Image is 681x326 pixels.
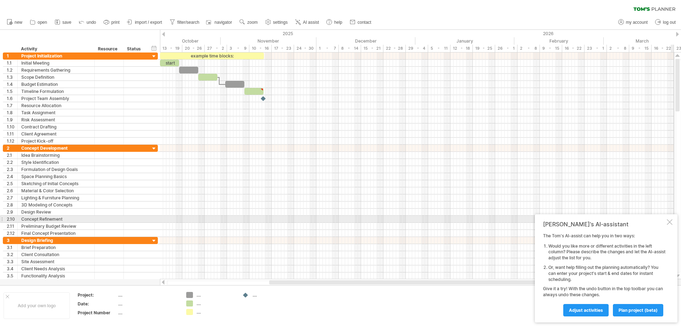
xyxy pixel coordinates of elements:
div: November 2025 [221,37,316,45]
div: 2.8 [7,201,17,208]
div: 1 - 7 [316,45,339,52]
div: Project Initialization [21,53,91,59]
div: Sketching of Initial Concepts [21,180,91,187]
div: 3.1 [7,244,17,251]
div: February 2026 [514,37,604,45]
div: Task Assignment [21,109,91,116]
div: Contract Drafting [21,123,91,130]
div: Add your own logo [4,292,70,319]
div: 2.3 [7,166,17,173]
div: 2 - 8 [607,45,629,52]
div: 1.9 [7,116,17,123]
div: 3.2 [7,251,17,258]
div: 3.4 [7,265,17,272]
div: 13 - 19 [160,45,182,52]
div: Project Team Assembly [21,95,91,102]
div: Concept Development [21,145,91,151]
span: log out [663,20,676,25]
a: help [325,18,344,27]
div: 1.12 [7,138,17,144]
span: navigator [215,20,232,25]
div: 1 [7,53,17,59]
a: filter/search [168,18,201,27]
div: .... [196,300,235,306]
div: 16 - 22 [562,45,585,52]
span: open [38,20,47,25]
div: 2.5 [7,180,17,187]
a: settings [264,18,290,27]
div: 1.8 [7,109,17,116]
div: Material & Color Selection [21,187,91,194]
div: 10 - 16 [249,45,272,52]
div: December 2025 [316,37,415,45]
span: import / export [135,20,162,25]
a: navigator [205,18,234,27]
div: 22 - 28 [383,45,406,52]
a: plan project (beta) [613,304,663,316]
div: 5 - 11 [428,45,450,52]
div: 9 - 15 [540,45,562,52]
div: 2.2 [7,159,17,166]
a: save [53,18,73,27]
div: Budget Estimation [21,81,91,88]
div: 15 - 21 [361,45,383,52]
div: Final Concept Presentation [21,230,91,237]
div: 3D Modeling of Concepts [21,201,91,208]
div: 3.3 [7,258,17,265]
span: settings [273,20,288,25]
div: 3 - 9 [227,45,249,52]
div: example time blocks: [160,53,264,59]
a: AI assist [293,18,321,27]
div: 1.10 [7,123,17,130]
div: Project: [78,292,117,298]
div: 2.10 [7,216,17,222]
span: plan project (beta) [619,308,658,313]
div: start [160,60,179,66]
div: Status [127,45,143,53]
span: help [334,20,342,25]
a: zoom [238,18,260,27]
div: Lighting & Furniture Planning [21,194,91,201]
div: .... [118,301,178,307]
a: Adjust activities [563,304,609,316]
div: 2.4 [7,173,17,180]
div: Resource [98,45,120,53]
div: October 2025 [122,37,221,45]
a: contact [348,18,373,27]
div: 1.4 [7,81,17,88]
div: Functionality Analysis [21,272,91,279]
span: undo [87,20,96,25]
div: 2.12 [7,230,17,237]
div: [PERSON_NAME]'s AI-assistant [543,221,665,228]
div: Concept Refinement [21,216,91,222]
a: my account [616,18,650,27]
a: new [5,18,24,27]
span: Adjust activities [569,308,603,313]
div: 17 - 23 [272,45,294,52]
div: 27 - 2 [205,45,227,52]
div: 19 - 25 [473,45,495,52]
div: 1.2 [7,67,17,73]
div: 2.11 [7,223,17,230]
div: Activity [21,45,90,53]
div: 24 - 30 [294,45,316,52]
div: Design Review [21,209,91,215]
span: filter/search [177,20,199,25]
span: new [15,20,22,25]
div: Project Kick-off [21,138,91,144]
div: 2.6 [7,187,17,194]
div: Client Needs Analysis [21,265,91,272]
div: Date: [78,301,117,307]
div: Client Consultation [21,251,91,258]
span: print [111,20,120,25]
div: Scope Definition [21,74,91,81]
div: 2.1 [7,152,17,159]
div: The Tom's AI-assist can help you in two ways: Give it a try! With the undo button in the top tool... [543,233,665,316]
div: Client Agreement [21,131,91,137]
div: 3.5 [7,272,17,279]
div: Timeline Formulation [21,88,91,95]
div: 1.3 [7,74,17,81]
div: Style Identification [21,159,91,166]
div: 23 - 1 [585,45,607,52]
div: Risk Assessment [21,116,91,123]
